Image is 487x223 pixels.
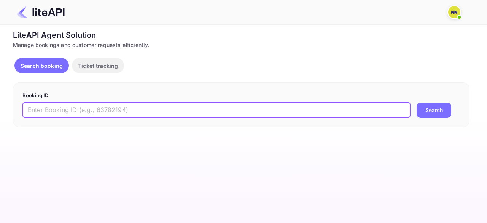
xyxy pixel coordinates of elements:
img: N/A N/A [448,6,460,18]
input: Enter Booking ID (e.g., 63782194) [22,103,411,118]
p: Booking ID [22,92,460,99]
button: Search [417,103,451,118]
p: Search booking [21,62,63,70]
img: LiteAPI Logo [17,6,65,18]
div: LiteAPI Agent Solution [13,29,469,41]
div: Manage bookings and customer requests efficiently. [13,41,469,49]
p: Ticket tracking [78,62,118,70]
